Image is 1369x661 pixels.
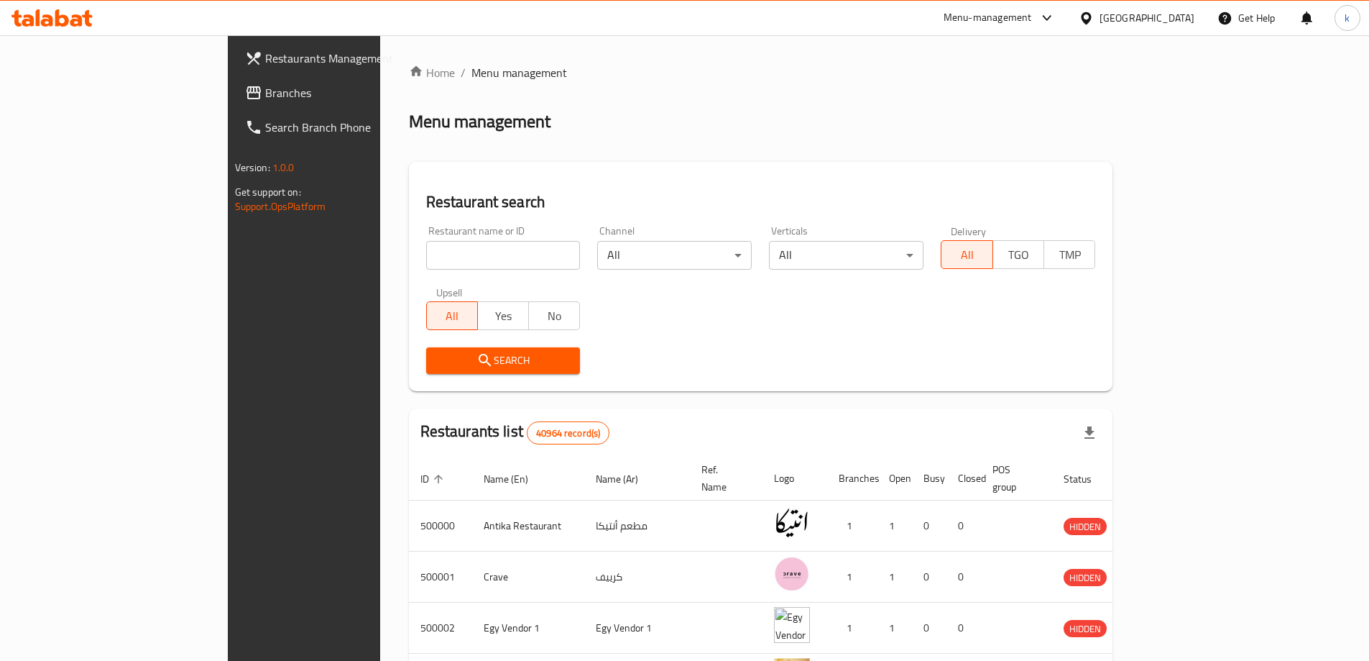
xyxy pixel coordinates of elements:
th: Open [877,457,912,501]
th: Busy [912,457,946,501]
span: TMP [1050,245,1089,265]
td: Antika Restaurant [472,501,584,552]
td: 0 [946,552,981,603]
button: Yes [477,301,529,330]
div: HIDDEN [1064,518,1107,535]
td: كرييف [584,552,690,603]
span: ID [420,470,448,488]
button: TMP [1043,240,1095,269]
span: 1.0.0 [272,158,295,177]
div: Total records count [527,421,609,445]
th: Logo [762,457,827,501]
span: HIDDEN [1064,621,1107,637]
input: Search for restaurant name or ID.. [426,241,581,270]
span: Branches [265,84,445,101]
button: TGO [992,240,1044,269]
span: Status [1064,470,1110,488]
img: Crave [774,556,810,592]
label: Upsell [436,287,463,297]
span: HIDDEN [1064,519,1107,535]
th: Branches [827,457,877,501]
img: Egy Vendor 1 [774,607,810,643]
a: Support.OpsPlatform [235,197,326,216]
span: No [535,306,574,327]
td: 1 [877,603,912,654]
td: Crave [472,552,584,603]
div: All [597,241,752,270]
label: Delivery [951,226,987,236]
th: Closed [946,457,981,501]
td: Egy Vendor 1 [584,603,690,654]
span: All [433,306,472,327]
td: 0 [946,501,981,552]
h2: Menu management [409,110,550,133]
div: All [769,241,923,270]
img: Antika Restaurant [774,505,810,541]
span: Name (En) [484,470,547,488]
div: Menu-management [944,9,1032,27]
span: POS group [992,461,1035,496]
div: [GEOGRAPHIC_DATA] [1100,10,1194,26]
span: Search Branch Phone [265,119,445,136]
td: 0 [912,552,946,603]
td: 1 [827,501,877,552]
span: Get support on: [235,183,301,201]
a: Search Branch Phone [234,110,456,145]
span: 40964 record(s) [527,427,609,440]
td: Egy Vendor 1 [472,603,584,654]
button: Search [426,347,581,374]
button: No [528,301,580,330]
span: Search [438,352,569,370]
span: Menu management [471,64,567,81]
td: 1 [877,501,912,552]
span: All [947,245,987,265]
td: مطعم أنتيكا [584,501,690,552]
td: 0 [946,603,981,654]
button: All [941,240,992,269]
td: 0 [912,603,946,654]
span: k [1345,10,1350,26]
li: / [461,64,466,81]
span: Version: [235,158,270,177]
td: 0 [912,501,946,552]
span: TGO [999,245,1038,265]
span: Yes [484,306,523,327]
td: 1 [877,552,912,603]
h2: Restaurants list [420,421,610,445]
span: Restaurants Management [265,50,445,67]
a: Branches [234,76,456,110]
td: 1 [827,552,877,603]
a: Restaurants Management [234,41,456,76]
nav: breadcrumb [409,64,1113,81]
td: 1 [827,603,877,654]
button: All [426,301,478,330]
h2: Restaurant search [426,191,1096,213]
div: Export file [1072,416,1107,450]
span: Ref. Name [701,461,745,496]
span: HIDDEN [1064,570,1107,586]
span: Name (Ar) [596,470,657,488]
